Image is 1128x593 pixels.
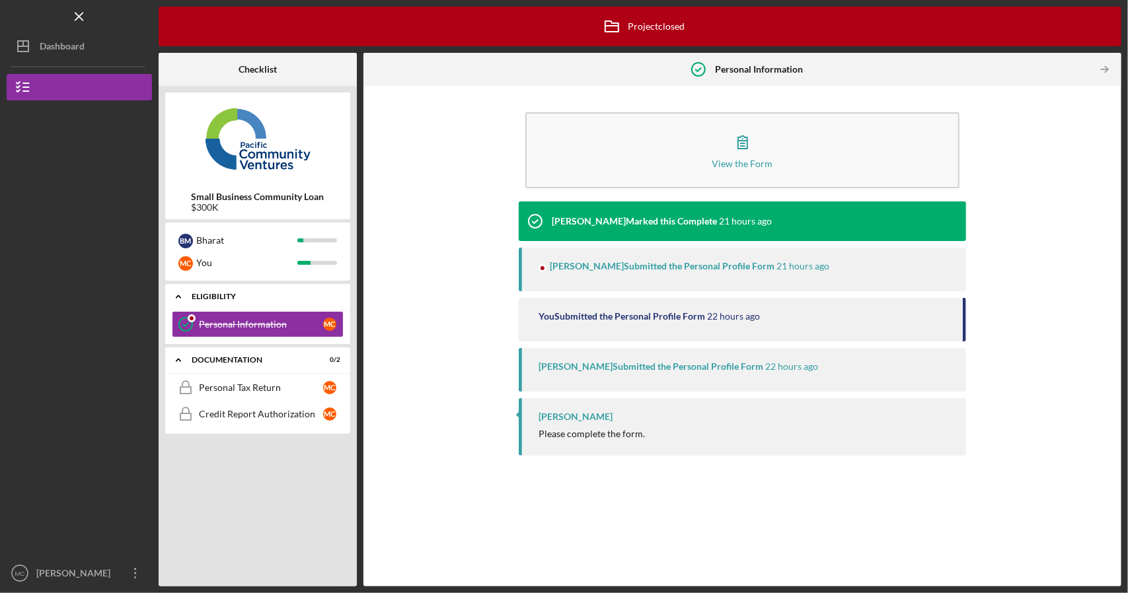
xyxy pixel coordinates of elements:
[525,112,959,188] button: View the Form
[552,216,717,227] div: [PERSON_NAME] Marked this Complete
[196,252,297,274] div: You
[192,293,334,300] div: Eligibility
[196,229,297,252] div: Bharat
[719,216,772,227] time: 2025-08-27 22:55
[178,256,193,271] div: M C
[199,319,323,330] div: Personal Information
[33,560,119,590] div: [PERSON_NAME]
[539,429,645,439] div: Please complete the form.
[40,33,85,63] div: Dashboard
[239,64,277,75] b: Checklist
[7,560,152,586] button: MC[PERSON_NAME]
[178,234,193,248] div: B M
[165,99,350,178] img: Product logo
[15,570,25,577] text: MC
[192,356,307,364] div: Documentation
[172,374,344,401] a: Personal Tax ReturnMC
[172,311,344,337] a: Personal InformationMC
[539,411,613,422] div: [PERSON_NAME]
[765,361,818,372] time: 2025-08-27 22:10
[712,158,773,168] div: View the Form
[7,33,152,59] button: Dashboard
[199,382,323,393] div: Personal Tax Return
[707,311,760,322] time: 2025-08-27 22:12
[539,311,705,322] div: You Submitted the Personal Profile Form
[199,409,323,419] div: Credit Report Authorization
[715,64,803,75] b: Personal Information
[192,202,324,213] div: $300K
[323,381,336,394] div: M C
[776,261,829,271] time: 2025-08-27 22:55
[192,192,324,202] b: Small Business Community Loan
[323,318,336,331] div: M C
[539,361,763,372] div: [PERSON_NAME] Submitted the Personal Profile Form
[550,261,774,271] div: [PERSON_NAME] Submitted the Personal Profile Form
[317,356,340,364] div: 0 / 2
[172,401,344,427] a: Credit Report AuthorizationMC
[595,10,685,43] div: Project closed
[323,407,336,421] div: M C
